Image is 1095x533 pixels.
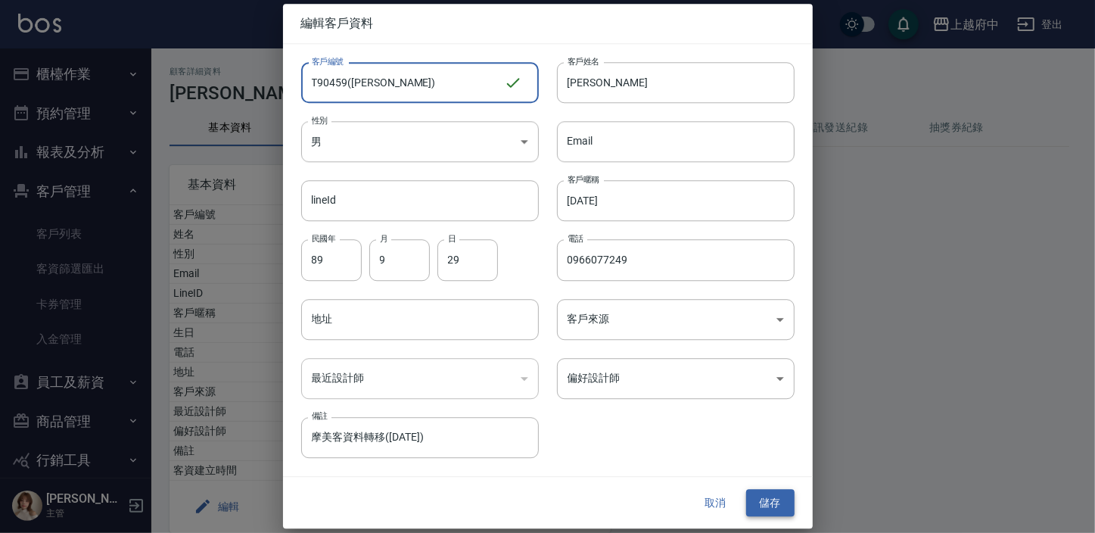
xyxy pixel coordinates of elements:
label: 月 [380,233,387,245]
label: 客戶姓名 [568,55,599,67]
div: 男 [301,121,539,162]
label: 電話 [568,233,583,245]
label: 客戶編號 [312,55,344,67]
label: 客戶暱稱 [568,174,599,185]
label: 性別 [312,114,328,126]
button: 儲存 [746,489,795,517]
label: 日 [448,233,456,245]
span: 編輯客戶資料 [301,16,795,31]
label: 民國年 [312,233,335,245]
button: 取消 [692,489,740,517]
label: 備註 [312,410,328,422]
